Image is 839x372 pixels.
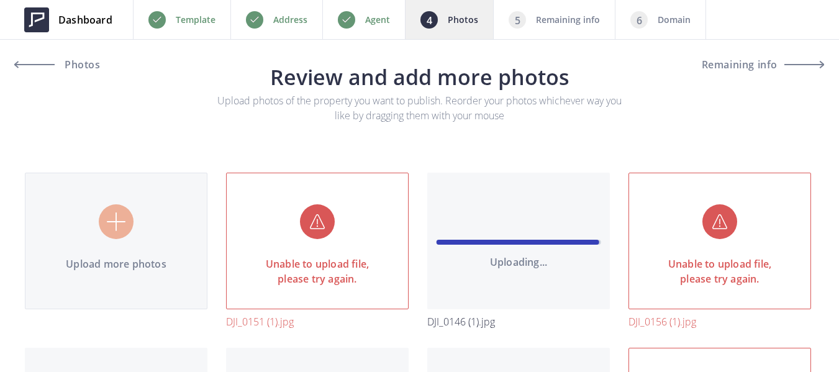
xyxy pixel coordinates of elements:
img: alert [712,214,727,229]
img: alert [310,214,325,229]
a: Photos [15,50,127,79]
p: Address [273,12,307,27]
iframe: Drift Widget Chat Controller [777,310,824,357]
p: Remaining info [536,12,600,27]
a: Dashboard [15,1,122,39]
button: Remaining info [702,50,824,79]
p: Template [176,12,215,27]
span: Remaining info [702,60,778,70]
p: Photos [448,12,478,27]
span: Photos [61,60,101,70]
span: Dashboard [58,12,112,27]
p: Upload photos of the property you want to publish. Reorder your photos whichever way you like by ... [212,93,627,123]
p: Agent [365,12,390,27]
p: Unable to upload file, please try again. [658,256,782,286]
p: Domain [658,12,691,27]
h3: Review and add more photos [10,66,829,88]
p: Unable to upload file, please try again. [255,256,379,286]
